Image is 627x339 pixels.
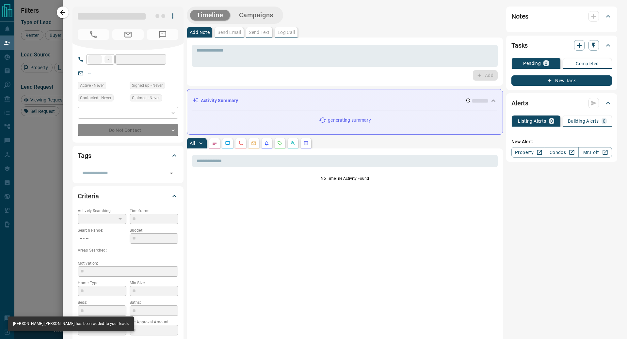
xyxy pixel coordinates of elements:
[190,141,195,146] p: All
[277,141,282,146] svg: Requests
[78,300,126,305] p: Beds:
[112,29,144,40] span: No Email
[130,280,178,286] p: Min Size:
[80,95,111,101] span: Contacted - Never
[78,191,99,201] h2: Criteria
[511,75,612,86] button: New Task
[130,319,178,325] p: Pre-Approval Amount:
[518,119,546,123] p: Listing Alerts
[578,147,612,158] a: Mr.Loft
[78,29,109,40] span: No Number
[78,150,91,161] h2: Tags
[88,70,91,76] a: --
[511,40,528,51] h2: Tasks
[511,98,528,108] h2: Alerts
[130,300,178,305] p: Baths:
[511,147,545,158] a: Property
[545,61,547,66] p: 0
[167,169,176,178] button: Open
[78,233,126,244] p: -- - --
[130,208,178,214] p: Timeframe:
[290,141,296,146] svg: Opportunities
[132,82,163,89] span: Signed up - Never
[212,141,217,146] svg: Notes
[511,11,528,22] h2: Notes
[78,227,126,233] p: Search Range:
[603,119,605,123] p: 0
[192,95,497,107] div: Activity Summary
[78,208,126,214] p: Actively Searching:
[511,8,612,24] div: Notes
[78,148,178,163] div: Tags
[78,188,178,204] div: Criteria
[225,141,230,146] svg: Lead Browsing Activity
[303,141,309,146] svg: Agent Actions
[576,61,599,66] p: Completed
[13,318,129,329] div: [PERSON_NAME] [PERSON_NAME] has been added to your leads
[264,141,269,146] svg: Listing Alerts
[201,97,238,104] p: Activity Summary
[78,247,178,253] p: Areas Searched:
[80,82,104,89] span: Active - Never
[78,260,178,266] p: Motivation:
[251,141,256,146] svg: Emails
[78,280,126,286] p: Home Type:
[147,29,178,40] span: No Number
[511,95,612,111] div: Alerts
[192,176,498,181] p: No Timeline Activity Found
[132,95,160,101] span: Claimed - Never
[130,227,178,233] p: Budget:
[550,119,553,123] p: 0
[523,61,541,66] p: Pending
[568,119,599,123] p: Building Alerts
[238,141,243,146] svg: Calls
[190,10,230,21] button: Timeline
[545,147,578,158] a: Condos
[511,138,612,145] p: New Alert:
[328,117,371,124] p: generating summary
[233,10,280,21] button: Campaigns
[190,30,210,35] p: Add Note
[511,38,612,53] div: Tasks
[78,124,178,136] div: Do Not Contact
